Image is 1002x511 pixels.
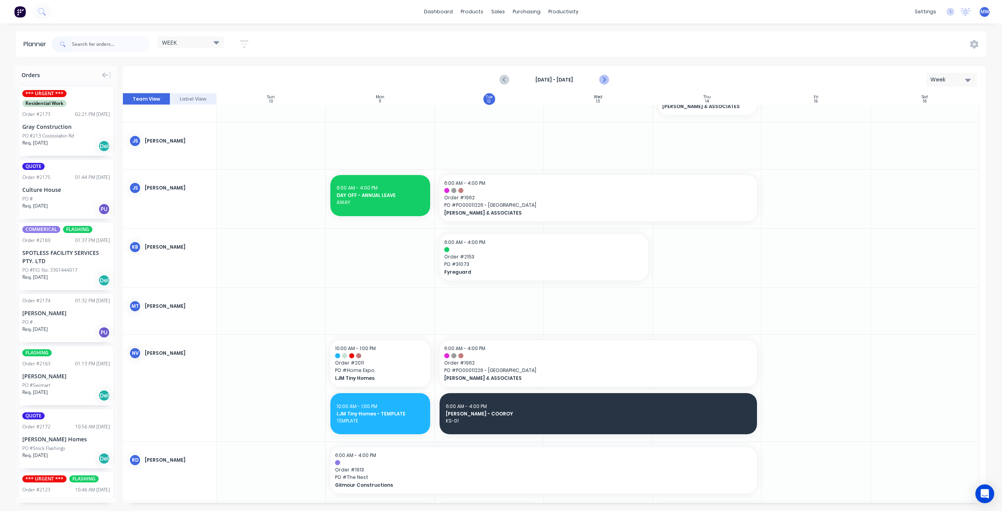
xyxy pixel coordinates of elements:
[335,345,376,352] span: 10:00 AM - 1:00 PM
[22,274,48,281] span: Req. [DATE]
[22,445,65,452] div: PO #Stock Flashings
[129,182,141,194] div: JS
[814,99,818,103] div: 15
[98,140,110,152] div: Del
[69,475,99,482] span: FLASHING
[923,99,927,103] div: 16
[22,111,50,118] div: Order # 2173
[22,319,33,326] div: PO #
[75,423,110,430] div: 10:56 AM [DATE]
[335,452,376,459] span: 6:00 AM - 4:00 PM
[444,269,624,276] span: Fyreguard
[22,226,60,233] span: COMMERICAL
[337,417,424,424] span: TEMPLATE
[444,359,752,367] span: Order # 1962
[544,6,582,18] div: productivity
[444,209,722,217] span: [PERSON_NAME] & ASSOCIATES
[22,123,110,131] div: Gray Construction
[162,38,177,47] span: WEEK
[269,99,273,103] div: 10
[75,237,110,244] div: 01:37 PM [DATE]
[457,6,487,18] div: products
[335,367,425,374] span: PO # Home Expo
[335,466,752,473] span: Order # 1613
[98,327,110,338] div: PU
[22,163,45,170] span: QUOTE
[703,95,711,99] div: Thu
[911,6,940,18] div: settings
[145,137,210,144] div: [PERSON_NAME]
[129,347,141,359] div: NV
[22,186,110,194] div: Culture House
[22,349,52,356] span: FLASHING
[63,226,92,233] span: FLASHING
[75,486,110,493] div: 10:46 AM [DATE]
[596,99,600,103] div: 13
[98,390,110,401] div: Del
[129,454,141,466] div: RD
[930,76,966,84] div: Week
[22,435,110,443] div: [PERSON_NAME] Homes
[72,36,150,52] input: Search for orders...
[129,241,141,253] div: KB
[22,237,50,244] div: Order # 2169
[22,297,50,304] div: Order # 2174
[22,382,50,389] div: PO #Swimart
[98,203,110,215] div: PU
[129,135,141,147] div: JS
[487,6,509,18] div: sales
[515,76,593,83] strong: [DATE] - [DATE]
[335,359,425,367] span: Order # 2011
[922,95,928,99] div: Sat
[337,199,424,206] span: AWAY
[446,410,751,417] span: [PERSON_NAME] - COOROY
[980,8,989,15] span: MW
[22,326,48,333] span: Req. [DATE]
[337,410,424,417] span: LJM Tiny Homes - TEMPLATE
[444,375,722,382] span: [PERSON_NAME] & ASSOCIATES
[22,195,33,202] div: PO #
[22,309,110,317] div: [PERSON_NAME]
[444,253,643,260] span: Order # 2153
[98,453,110,464] div: Del
[22,267,77,274] div: PO #P.O. No: 3301444017
[975,484,994,503] div: Open Intercom Messenger
[22,372,110,380] div: [PERSON_NAME]
[22,100,67,107] span: Residential Work
[335,375,416,382] span: LJM Tiny Homes
[75,111,110,118] div: 02:21 PM [DATE]
[420,6,457,18] a: dashboard
[444,261,643,268] span: PO # 31073
[22,423,50,430] div: Order # 2172
[446,417,751,424] span: KS-01
[145,303,210,310] div: [PERSON_NAME]
[337,192,424,199] span: DAY OFF - ANNUAL LEAVE
[444,345,485,352] span: 6:00 AM - 4:00 PM
[170,93,217,105] button: Label View
[444,202,752,209] span: PO # PO00011226 - [GEOGRAPHIC_DATA]
[486,95,492,99] div: Tue
[22,249,110,265] div: SPOTLESS FACILITY SERVICES PTY. LTD
[22,486,50,493] div: Order # 2123
[14,6,26,18] img: Factory
[22,360,50,367] div: Order # 2163
[337,403,377,410] span: 10:00 AM - 1:00 PM
[22,139,48,146] span: Req. [DATE]
[22,452,48,459] span: Req. [DATE]
[814,95,818,99] div: Fri
[145,184,210,191] div: [PERSON_NAME]
[145,350,210,357] div: [PERSON_NAME]
[446,403,487,410] span: 6:00 AM - 4:00 PM
[22,389,48,396] span: Req. [DATE]
[509,6,544,18] div: purchasing
[335,482,710,489] span: Gilmour Constructions
[98,274,110,286] div: Del
[22,132,74,139] div: PO #213 Cooloolabin Rd
[23,40,50,49] div: Planner
[75,297,110,304] div: 01:32 PM [DATE]
[376,95,384,99] div: Mon
[267,95,275,99] div: Sun
[22,174,50,181] div: Order # 2175
[145,244,210,251] div: [PERSON_NAME]
[444,239,485,246] span: 6:00 AM - 4:00 PM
